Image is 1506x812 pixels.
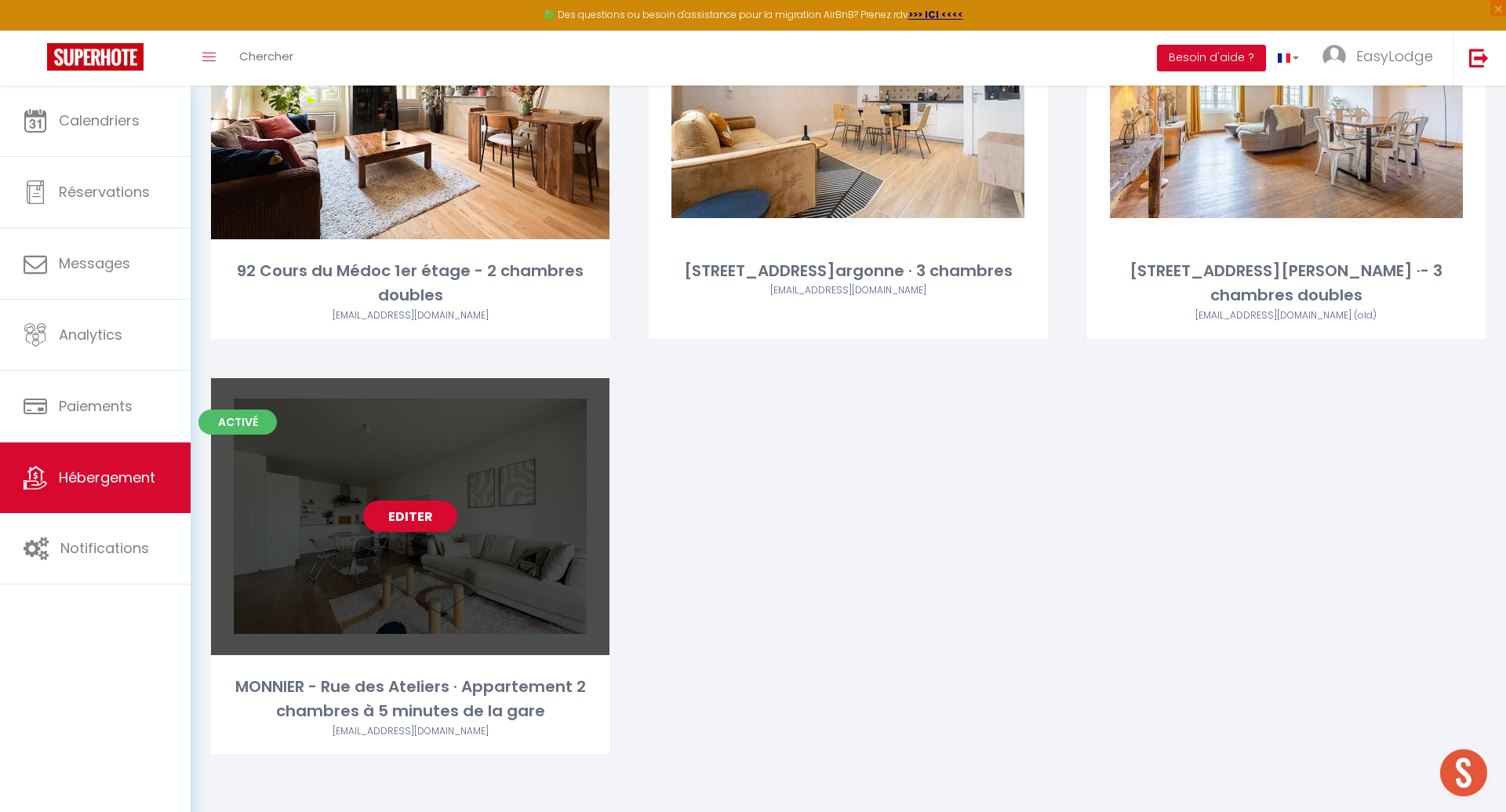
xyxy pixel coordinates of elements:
[1440,749,1487,796] div: Ouvrir le chat
[649,259,1047,283] div: [STREET_ADDRESS]argonne · 3 chambres
[908,8,963,21] a: >>> ICI <<<<
[1322,45,1346,68] img: ...
[59,468,155,487] span: Hébergement
[59,396,133,416] span: Paiements
[211,308,609,323] div: Airbnb
[47,43,144,71] img: Super Booking
[1087,259,1486,308] div: [STREET_ADDRESS][PERSON_NAME] ·- 3 chambres doubles
[59,325,122,344] span: Analytics
[363,501,457,532] a: Editer
[1157,45,1266,71] button: Besoin d'aide ?
[1311,31,1453,86] a: ... EasyLodge
[649,283,1047,298] div: Airbnb
[59,111,140,130] span: Calendriers
[1356,46,1433,66] span: EasyLodge
[239,48,293,64] span: Chercher
[59,253,130,273] span: Messages
[60,538,149,558] span: Notifications
[211,675,609,724] div: MONNIER - Rue des Ateliers · Appartement 2 chambres à 5 minutes de la gare
[59,182,150,202] span: Réservations
[1469,48,1489,67] img: logout
[198,410,277,435] span: Activé
[227,31,305,86] a: Chercher
[211,724,609,739] div: Airbnb
[211,259,609,308] div: 92 Cours du Médoc 1er étage - 2 chambres doubles
[1087,308,1486,323] div: Airbnb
